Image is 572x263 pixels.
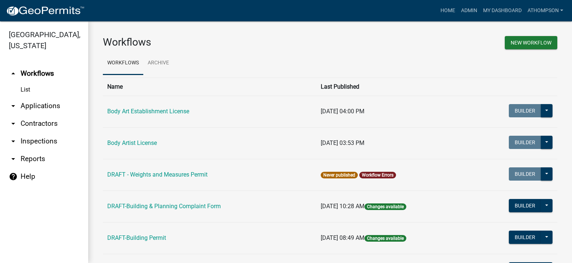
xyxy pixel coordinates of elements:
span: Changes available [364,203,406,210]
i: help [9,172,18,181]
span: Changes available [364,235,406,242]
th: Name [103,78,316,96]
i: arrow_drop_down [9,119,18,128]
a: Home [438,4,458,18]
i: arrow_drop_down [9,154,18,163]
a: Archive [143,51,173,75]
a: DRAFT - Weights and Measures Permit [107,171,208,178]
h3: Workflows [103,36,325,49]
button: New Workflow [505,36,557,49]
a: Body Artist License [107,139,157,146]
span: [DATE] 10:28 AM [321,203,364,210]
button: Builder [509,199,541,212]
a: Workflows [103,51,143,75]
button: Builder [509,167,541,181]
span: [DATE] 04:00 PM [321,108,364,115]
i: arrow_drop_up [9,69,18,78]
button: Builder [509,104,541,117]
i: arrow_drop_down [9,102,18,110]
span: [DATE] 08:49 AM [321,234,364,241]
button: Builder [509,136,541,149]
a: Admin [458,4,480,18]
a: DRAFT-Building & Planning Complaint Form [107,203,221,210]
a: Workflow Errors [362,173,393,178]
a: Body Art Establishment License [107,108,189,115]
a: athompson [525,4,566,18]
th: Last Published [316,78,471,96]
span: [DATE] 03:53 PM [321,139,364,146]
a: My Dashboard [480,4,525,18]
button: Builder [509,231,541,244]
a: DRAFT-Building Permit [107,234,166,241]
span: Never published [321,172,358,178]
i: arrow_drop_down [9,137,18,146]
